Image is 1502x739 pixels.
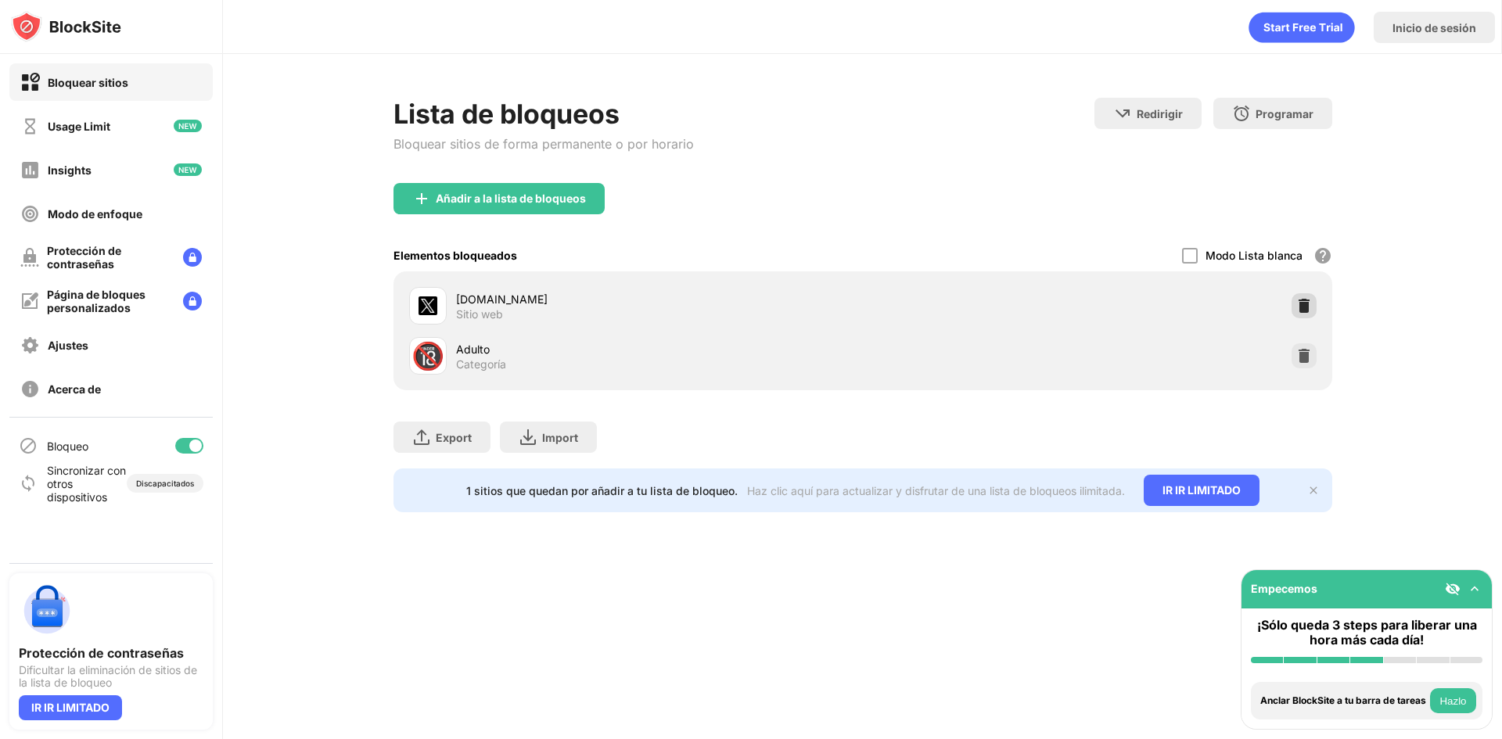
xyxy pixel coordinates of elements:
div: Bloquear sitios [48,76,128,89]
div: Adulto [456,341,863,357]
div: Acerca de [48,382,101,396]
img: eye-not-visible.svg [1445,581,1461,597]
div: Dificultar la eliminación de sitios de la lista de bloqueo [19,664,203,689]
div: Protección de contraseñas [47,244,171,271]
div: Anclar BlockSite a tu barra de tareas [1260,695,1426,706]
div: 🔞 [411,340,444,372]
div: [DOMAIN_NAME] [456,291,863,307]
div: Elementos bloqueados [393,249,517,262]
div: ¡Sólo queda 3 steps para liberar una hora más cada día! [1251,618,1482,648]
img: new-icon.svg [174,120,202,132]
img: favicons [419,296,437,315]
img: time-usage-off.svg [20,117,40,136]
div: Redirigir [1137,107,1183,120]
img: blocking-icon.svg [19,436,38,455]
img: customize-block-page-off.svg [20,292,39,310]
div: Lista de bloqueos [393,98,694,130]
img: lock-menu.svg [183,248,202,267]
button: Hazlo [1430,688,1476,713]
img: insights-off.svg [20,160,40,180]
img: block-on.svg [20,73,40,92]
div: IR IR LIMITADO [19,695,122,720]
div: Categoría [456,357,506,371]
div: Bloqueo [47,439,88,453]
div: Inicio de sesión [1392,21,1476,34]
div: Ajustes [48,339,88,352]
div: Export [436,431,472,444]
img: password-protection-off.svg [20,248,39,267]
div: Sitio web [456,307,503,321]
div: Programar [1256,107,1313,120]
div: Protección de contraseñas [19,645,203,661]
div: Import [542,431,578,444]
div: Sincronizar con otros dispositivos [47,464,127,504]
div: IR IR LIMITADO [1144,475,1259,506]
img: logo-blocksite.svg [11,11,121,42]
div: Página de bloques personalizados [47,288,171,314]
img: new-icon.svg [174,163,202,176]
img: push-password-protection.svg [19,583,75,639]
div: Insights [48,163,92,177]
div: Usage Limit [48,120,110,133]
img: about-off.svg [20,379,40,399]
img: focus-off.svg [20,204,40,224]
img: x-button.svg [1307,484,1320,497]
div: 1 sitios que quedan por añadir a tu lista de bloqueo. [466,484,738,497]
div: Añadir a la lista de bloqueos [436,192,586,205]
img: sync-icon.svg [19,474,38,493]
img: omni-setup-toggle.svg [1467,581,1482,597]
img: settings-off.svg [20,335,40,355]
img: lock-menu.svg [183,292,202,310]
div: Modo de enfoque [48,207,142,221]
div: Empecemos [1251,582,1317,595]
div: Modo Lista blanca [1206,249,1303,262]
div: Haz clic aquí para actualizar y disfrutar de una lista de bloqueos ilimitada. [747,484,1125,497]
div: Discapacitados [136,479,194,488]
div: Bloquear sitios de forma permanente o por horario [393,136,694,152]
div: animation [1249,12,1355,43]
